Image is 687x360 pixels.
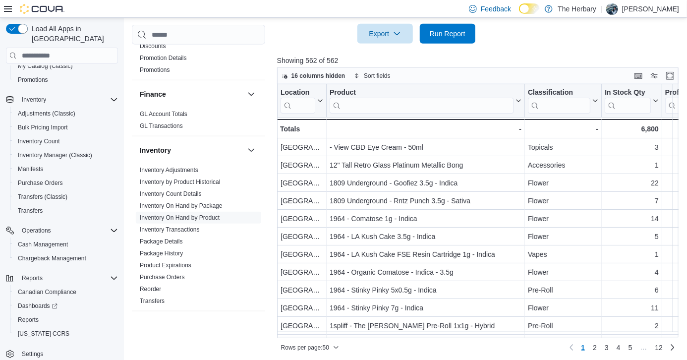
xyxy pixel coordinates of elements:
button: Reports [2,271,122,285]
div: Totals [280,123,323,135]
span: My Catalog (Classic) [14,60,118,72]
button: Manifests [10,162,122,176]
span: Transfers [140,297,165,305]
span: Export [363,24,407,44]
button: Cash Management [10,238,122,251]
button: Classification [528,88,598,114]
div: 1964 - LA Kush Cake 3.5g - Indica [330,231,521,242]
div: [GEOGRAPHIC_DATA] [281,248,323,260]
button: Adjustments (Classic) [10,107,122,120]
div: Flower [528,213,598,225]
span: [US_STATE] CCRS [18,330,69,338]
div: Pre-Roll [528,320,598,332]
span: Bulk Pricing Import [18,123,68,131]
span: 3 [605,343,609,353]
a: Page 4 of 12 [613,340,625,356]
a: Reports [14,314,43,326]
div: Product [330,88,514,98]
span: Manifests [18,165,43,173]
span: Bulk Pricing Import [14,121,118,133]
span: Chargeback Management [18,254,86,262]
a: Reorder [140,286,161,293]
div: [GEOGRAPHIC_DATA] [281,159,323,171]
button: Promotions [10,73,122,87]
div: [GEOGRAPHIC_DATA] [281,231,323,242]
a: Page 3 of 12 [601,340,613,356]
span: Transfers [14,205,118,217]
div: Flower [528,302,598,314]
span: Inventory Manager (Classic) [14,149,118,161]
span: 12 [655,343,663,353]
div: 1964 - Comatose 1g - Indica [330,213,521,225]
li: Skipping pages 6 to 11 [636,343,651,355]
span: Canadian Compliance [14,286,118,298]
button: Operations [18,225,55,237]
span: Cash Management [14,239,118,250]
div: Flower [528,231,598,242]
span: Operations [22,227,51,235]
span: Operations [18,225,118,237]
button: Sort fields [350,70,394,82]
a: GL Transactions [140,122,183,129]
button: Inventory Count [10,134,122,148]
div: 4 [605,266,659,278]
div: Topicals [528,141,598,153]
span: Inventory Count Details [140,190,202,198]
span: Reports [18,316,39,324]
a: Inventory by Product Historical [140,179,221,185]
a: Canadian Compliance [14,286,80,298]
button: Operations [2,224,122,238]
span: Feedback [481,4,511,14]
div: 1spliff - The [PERSON_NAME] Pre-Roll 1x1g - Hybrid [330,320,521,332]
span: Settings [18,348,118,360]
button: Finance [245,88,257,100]
span: My Catalog (Classic) [18,62,73,70]
a: Inventory Adjustments [140,167,198,174]
button: Inventory [140,145,243,155]
div: In Stock Qty [605,88,651,114]
button: In Stock Qty [605,88,659,114]
span: Purchase Orders [14,177,118,189]
span: Promotions [14,74,118,86]
div: 12" Tall Retro Glass Platinum Metallic Bong [330,159,521,171]
a: Inventory Manager (Classic) [14,149,96,161]
span: Chargeback Management [14,252,118,264]
span: Manifests [14,163,118,175]
a: Purchase Orders [140,274,185,281]
div: 1 [605,248,659,260]
a: Inventory Transactions [140,226,200,233]
div: 7 [605,195,659,207]
input: Dark Mode [519,3,540,14]
span: Inventory Count [14,135,118,147]
span: Inventory On Hand by Product [140,214,220,222]
span: GL Account Totals [140,110,187,118]
div: 2 [605,320,659,332]
span: Reports [22,274,43,282]
span: Inventory [22,96,46,104]
button: Purchase Orders [10,176,122,190]
p: | [600,3,602,15]
p: Showing 562 of 562 [277,56,683,65]
span: Promotions [18,76,48,84]
a: Package Details [140,238,183,245]
span: Rows per page : 50 [281,344,329,352]
a: Dashboards [14,300,61,312]
div: [GEOGRAPHIC_DATA] [281,195,323,207]
button: Transfers (Classic) [10,190,122,204]
span: GL Transactions [140,122,183,130]
a: Product Expirations [140,262,191,269]
a: Transfers (Classic) [14,191,71,203]
span: Sort fields [364,72,390,80]
a: Transfers [140,298,165,304]
span: 2 [593,343,597,353]
span: Reports [18,272,118,284]
span: 5 [629,343,632,353]
span: Promotions [140,66,170,74]
div: Inventory [132,164,265,311]
div: 6 [605,284,659,296]
a: Discounts [140,43,166,50]
button: Display options [648,70,660,82]
a: Inventory Count Details [140,190,202,197]
span: Inventory On Hand by Package [140,202,223,210]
